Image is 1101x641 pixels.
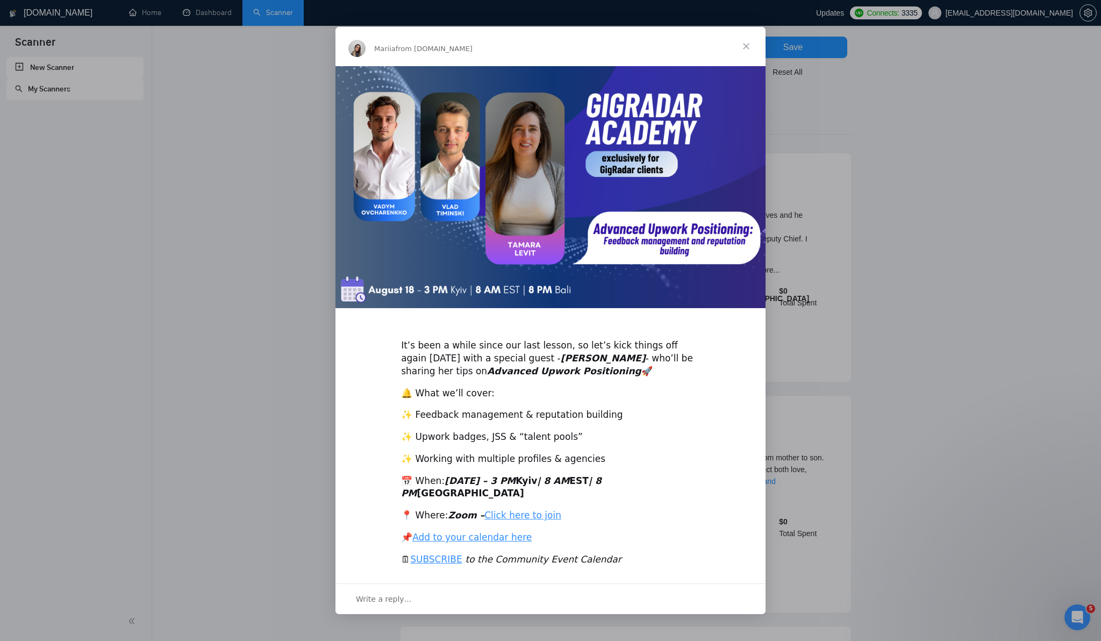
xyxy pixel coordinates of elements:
div: ✨ Upwork badges, JSS & “talent pools” [401,431,700,444]
i: Zoom – [448,510,561,521]
span: from [DOMAIN_NAME] [396,45,473,53]
i: [PERSON_NAME] [561,353,646,364]
div: ✨ Working with multiple profiles & agencies [401,453,700,466]
span: Close [727,27,766,66]
div: ​It’s been a while since our last lesson, so let’s kick things off again [DATE] with a special gu... [401,326,700,378]
i: to the Community Event Calendar [466,554,621,565]
b: Kyiv EST [GEOGRAPHIC_DATA] [401,475,602,499]
span: Mariia [374,45,396,53]
div: 🗓 [401,553,700,566]
div: ✨ Feedback management & reputation building [401,409,700,422]
img: Profile image for Mariia [348,40,366,57]
i: [DATE] – 3 PM [445,475,516,486]
i: | 8 AM [537,475,569,486]
div: 📅 When: [401,475,700,501]
i: Advanced Upwork Positioning [487,366,641,376]
i: | 8 PM [401,475,602,499]
span: Write a reply… [356,592,412,606]
a: Add to your calendar here [412,532,532,543]
a: Click here to join [484,510,561,521]
div: Open conversation and reply [335,583,766,614]
div: 📌 [401,531,700,544]
div: 🔔 What we’ll cover: [401,387,700,400]
div: 📍 Where: [401,509,700,522]
a: SUBSCRIBE [410,554,462,565]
